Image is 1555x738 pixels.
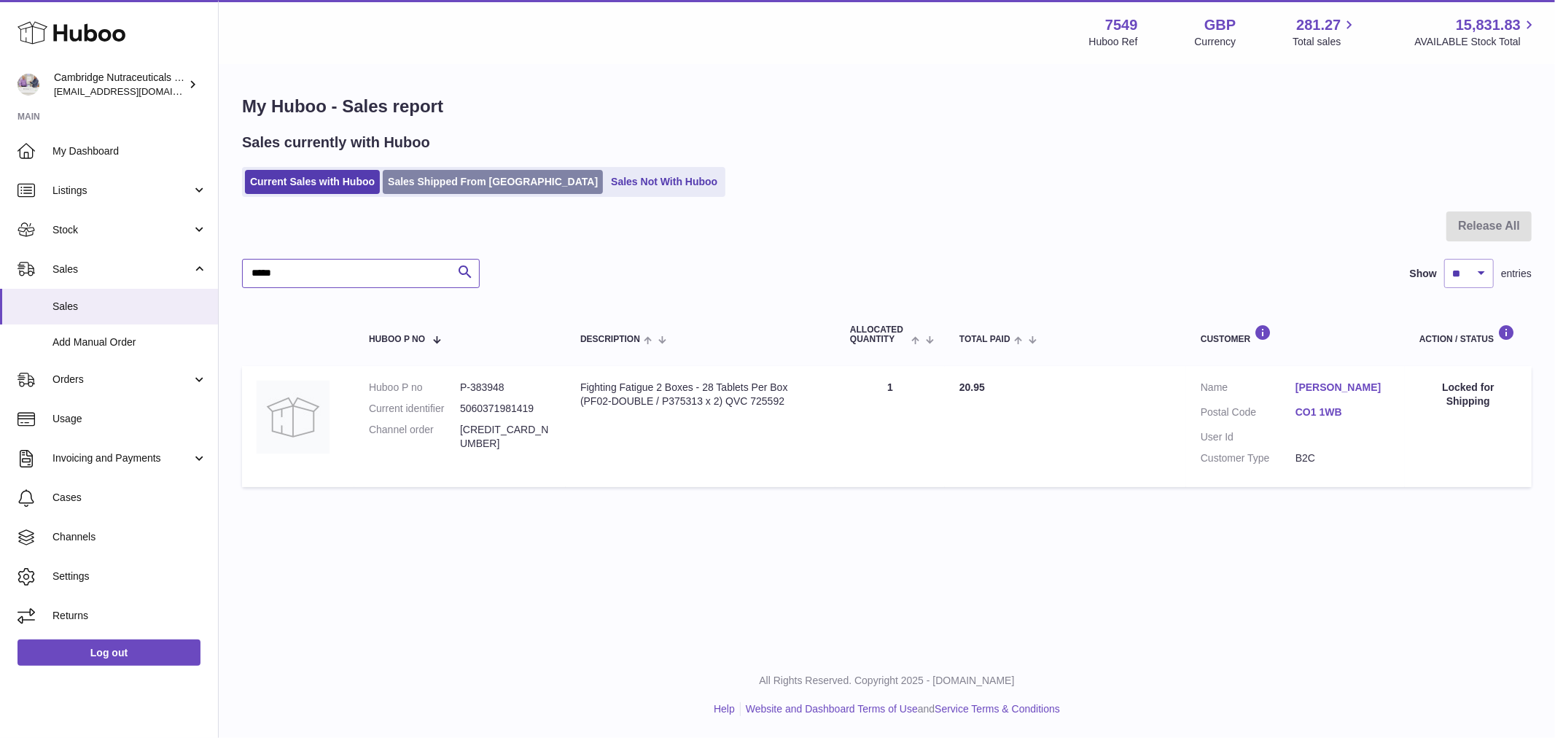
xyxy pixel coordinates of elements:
a: Service Terms & Conditions [935,703,1060,715]
strong: 7549 [1105,15,1138,35]
li: and [741,702,1060,716]
span: Channels [52,530,207,544]
a: CO1 1WB [1295,405,1390,419]
span: Sales [52,263,192,276]
div: Customer [1201,325,1390,344]
span: 20.95 [959,381,985,393]
a: Log out [17,640,200,666]
a: 15,831.83 AVAILABLE Stock Total [1414,15,1538,49]
span: 15,831.83 [1456,15,1521,35]
a: Sales Not With Huboo [606,170,722,194]
span: Settings [52,570,207,583]
span: Cases [52,491,207,505]
span: Orders [52,373,192,387]
label: Show [1410,267,1437,281]
dt: Channel order [369,423,460,451]
span: entries [1501,267,1532,281]
h2: Sales currently with Huboo [242,133,430,152]
span: Invoicing and Payments [52,451,192,465]
span: AVAILABLE Stock Total [1414,35,1538,49]
span: My Dashboard [52,144,207,158]
span: Total sales [1293,35,1357,49]
dt: Huboo P no [369,381,460,395]
div: Fighting Fatigue 2 Boxes - 28 Tablets Per Box (PF02-DOUBLE / P375313 x 2) QVC 725592 [580,381,821,408]
span: Total paid [959,335,1010,344]
div: Huboo Ref [1089,35,1138,49]
dt: Customer Type [1201,451,1295,465]
span: ALLOCATED Quantity [850,325,908,344]
a: Website and Dashboard Terms of Use [746,703,918,715]
div: Action / Status [1419,325,1517,344]
img: qvc@camnutra.com [17,74,39,96]
dt: Name [1201,381,1295,398]
p: All Rights Reserved. Copyright 2025 - [DOMAIN_NAME] [230,674,1543,688]
dt: Postal Code [1201,405,1295,423]
dd: [CREDIT_CARD_NUMBER] [460,423,551,451]
a: [PERSON_NAME] [1295,381,1390,395]
div: Cambridge Nutraceuticals Ltd [54,71,185,98]
dd: B2C [1295,451,1390,465]
span: [EMAIL_ADDRESS][DOMAIN_NAME] [54,85,214,97]
td: 1 [835,366,945,487]
a: Help [714,703,735,715]
dd: P-383948 [460,381,551,395]
div: Locked for Shipping [1419,381,1517,408]
strong: GBP [1204,15,1236,35]
dt: Current identifier [369,402,460,416]
a: 281.27 Total sales [1293,15,1357,49]
img: no-photo.jpg [257,381,330,454]
span: Usage [52,412,207,426]
a: Sales Shipped From [GEOGRAPHIC_DATA] [383,170,603,194]
span: Returns [52,609,207,623]
span: Add Manual Order [52,335,207,349]
div: Currency [1195,35,1236,49]
span: Stock [52,223,192,237]
a: Current Sales with Huboo [245,170,380,194]
dt: User Id [1201,430,1295,444]
dd: 5060371981419 [460,402,551,416]
span: Description [580,335,640,344]
span: Sales [52,300,207,314]
span: 281.27 [1296,15,1341,35]
span: Listings [52,184,192,198]
span: Huboo P no [369,335,425,344]
h1: My Huboo - Sales report [242,95,1532,118]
